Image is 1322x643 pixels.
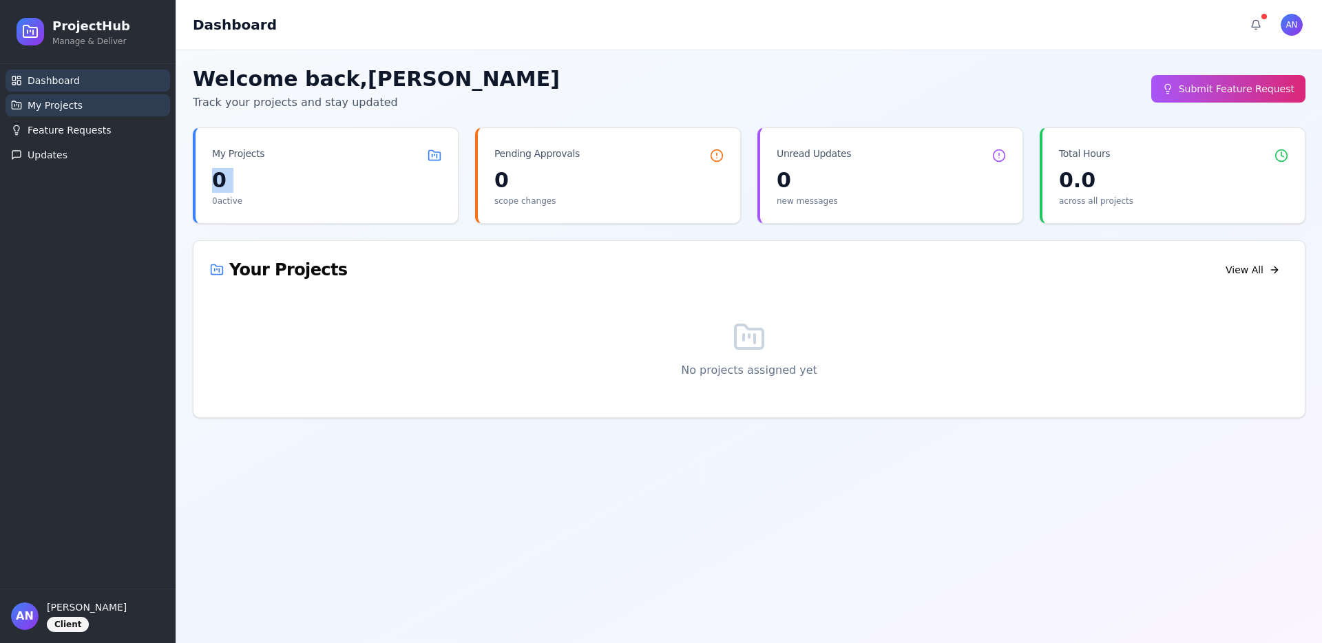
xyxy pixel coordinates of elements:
button: View All [1217,257,1288,282]
div: Your Projects [210,262,348,278]
p: No projects assigned yet [210,362,1288,379]
div: Unread Updates [777,147,851,160]
h2: Welcome back, [PERSON_NAME] [193,67,560,92]
p: scope changes [494,196,724,207]
a: My Projects [6,94,170,116]
span: Feature Requests [28,123,112,137]
div: Client [47,617,89,632]
p: [PERSON_NAME] [47,600,165,614]
a: Dashboard [6,70,170,92]
div: 0 [777,168,1006,193]
p: across all projects [1059,196,1288,207]
button: Updates [6,144,170,166]
div: Pending Approvals [494,147,580,160]
button: AN [1278,11,1305,39]
div: 0 [212,168,441,193]
div: 0.0 [1059,168,1288,193]
p: 0 active [212,196,441,207]
button: Feature Requests [6,119,170,141]
span: Dashboard [28,74,80,87]
button: Submit Feature Request [1151,75,1305,103]
span: AN [11,602,39,630]
div: Total Hours [1059,147,1110,160]
p: new messages [777,196,1006,207]
span: AN [1281,14,1303,36]
p: Track your projects and stay updated [193,94,560,111]
div: My Projects [212,147,264,160]
div: 0 [494,168,724,193]
p: Manage & Deliver [52,36,130,47]
span: Updates [28,148,67,162]
h1: Dashboard [193,15,277,34]
span: My Projects [28,98,83,112]
h2: ProjectHub [52,17,130,36]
